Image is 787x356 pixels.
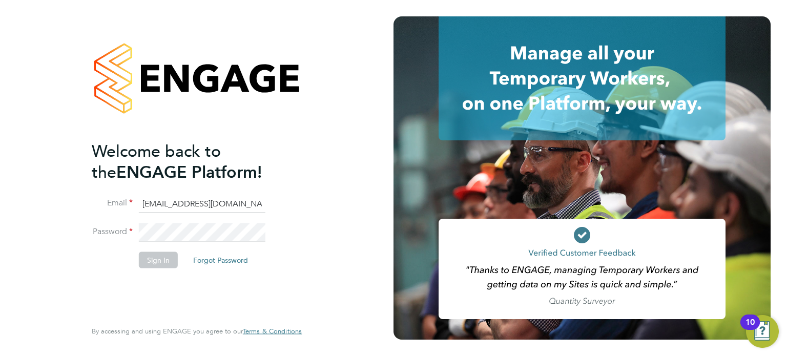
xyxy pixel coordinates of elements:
[139,195,265,213] input: Enter your work email...
[746,315,779,348] button: Open Resource Center, 10 new notifications
[92,140,292,182] h2: ENGAGE Platform!
[185,252,256,268] button: Forgot Password
[243,327,302,336] a: Terms & Conditions
[92,198,133,208] label: Email
[139,252,178,268] button: Sign In
[745,322,755,336] div: 10
[92,141,221,182] span: Welcome back to the
[92,226,133,237] label: Password
[92,327,302,336] span: By accessing and using ENGAGE you agree to our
